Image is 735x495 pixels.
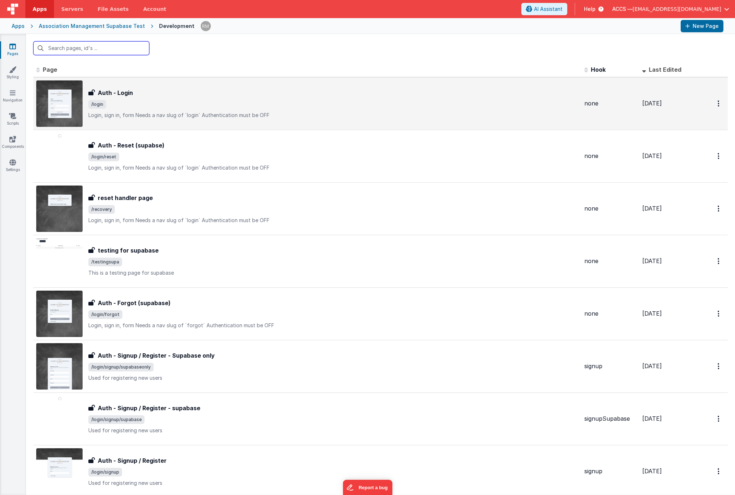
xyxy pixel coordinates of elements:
[88,164,579,171] p: Login, sign in, form Needs a nav slug of `login` Authentication must be OFF
[33,5,47,13] span: Apps
[39,22,145,30] div: Association Management Supabase Test
[98,351,215,360] h3: Auth - Signup / Register - Supabase only
[88,415,145,424] span: /login/signup/supabase
[88,310,122,319] span: /login/forgot
[98,404,200,412] h3: Auth - Signup / Register - supabase
[534,5,563,13] span: AI Assistant
[713,306,725,321] button: Options
[642,152,662,159] span: [DATE]
[642,362,662,370] span: [DATE]
[713,464,725,479] button: Options
[681,20,723,32] button: New Page
[98,246,159,255] h3: testing for supabase
[98,299,171,307] h3: Auth - Forgot (supabase)
[713,254,725,269] button: Options
[12,22,25,30] div: Apps
[584,5,596,13] span: Help
[88,427,579,434] p: Used for registering new users
[98,5,129,13] span: File Assets
[88,100,106,109] span: /login
[88,258,122,266] span: /testingsupa
[33,41,149,55] input: Search pages, id's ...
[98,194,153,202] h3: reset handler page
[88,363,154,371] span: /login/signup/supabaseonly
[584,257,636,265] div: none
[88,322,579,329] p: Login, sign in, form Needs a nav slug of `forgot` Authentication must be OFF
[713,149,725,163] button: Options
[584,415,636,423] div: signupSupabase
[88,205,115,214] span: /recovery
[713,96,725,111] button: Options
[584,204,636,213] div: none
[642,257,662,265] span: [DATE]
[98,88,133,97] h3: Auth - Login
[43,66,57,73] span: Page
[98,456,167,465] h3: Auth - Signup / Register
[642,205,662,212] span: [DATE]
[88,112,579,119] p: Login, sign in, form Needs a nav slug of `login` Authentication must be OFF
[584,467,636,475] div: signup
[521,3,567,15] button: AI Assistant
[642,310,662,317] span: [DATE]
[713,359,725,374] button: Options
[159,22,195,30] div: Development
[88,479,579,487] p: Used for registering new users
[88,217,579,224] p: Login, sign in, form Needs a nav slug of `login` Authentication must be OFF
[642,467,662,475] span: [DATE]
[612,5,729,13] button: ACCS — [EMAIL_ADDRESS][DOMAIN_NAME]
[612,5,632,13] span: ACCS —
[88,468,122,477] span: /login/signup
[88,153,119,161] span: /login/reset
[88,374,579,382] p: Used for registering new users
[201,21,211,31] img: 1e10b08f9103151d1000344c2f9be56b
[584,309,636,318] div: none
[713,411,725,426] button: Options
[98,141,164,150] h3: Auth - Reset (supabse)
[88,269,579,276] p: This is a testing page for supabase
[632,5,721,13] span: [EMAIL_ADDRESS][DOMAIN_NAME]
[584,99,636,108] div: none
[343,480,392,495] iframe: Marker.io feedback button
[591,66,606,73] span: Hook
[584,362,636,370] div: signup
[61,5,83,13] span: Servers
[642,100,662,107] span: [DATE]
[642,415,662,422] span: [DATE]
[584,152,636,160] div: none
[649,66,681,73] span: Last Edited
[713,201,725,216] button: Options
